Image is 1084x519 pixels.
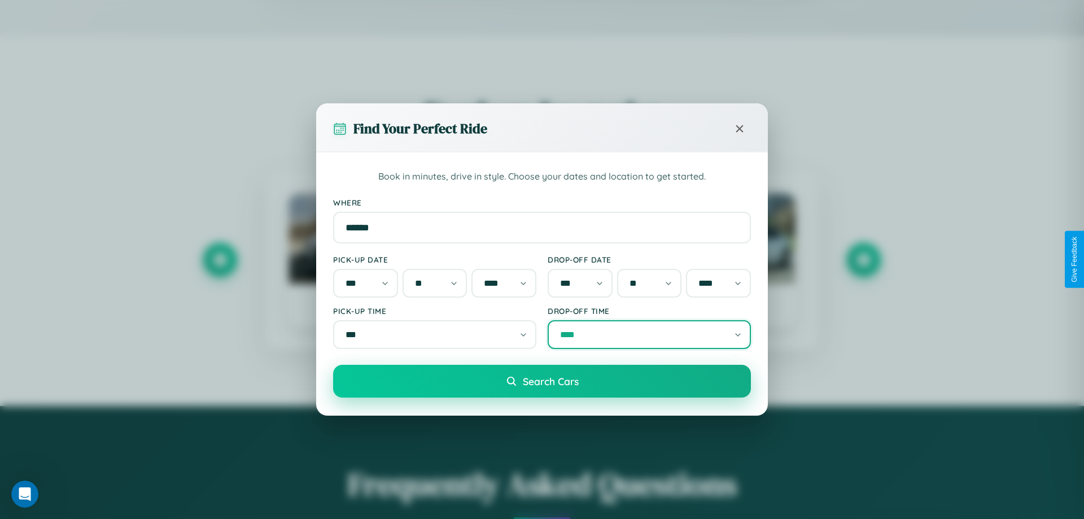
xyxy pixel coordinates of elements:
[333,306,536,316] label: Pick-up Time
[353,119,487,138] h3: Find Your Perfect Ride
[333,255,536,264] label: Pick-up Date
[548,306,751,316] label: Drop-off Time
[548,255,751,264] label: Drop-off Date
[333,169,751,184] p: Book in minutes, drive in style. Choose your dates and location to get started.
[333,365,751,398] button: Search Cars
[523,375,579,387] span: Search Cars
[333,198,751,207] label: Where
